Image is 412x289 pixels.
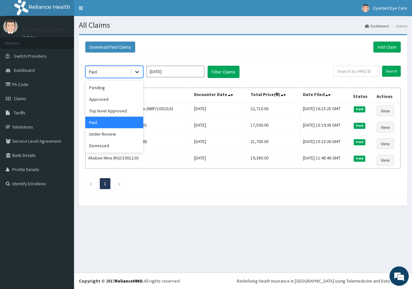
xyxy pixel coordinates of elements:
[373,5,407,11] span: Eyemed Eye Care
[86,152,192,169] td: Akubue Nma (RGI/10011/A)
[115,278,143,284] a: RelianceHMO
[354,156,365,161] span: Paid
[248,88,300,103] th: Total Price(₦)
[237,278,407,284] div: Redefining Heath Insurance in [GEOGRAPHIC_DATA] using Telemedicine and Data Science!
[79,278,144,284] strong: Copyright © 2017 .
[12,32,26,48] img: d_794563401_company_1708531726252_794563401
[377,155,394,166] a: View
[365,23,389,29] a: Dashboard
[89,181,92,187] a: Previous page
[14,53,47,59] span: Switch Providers
[106,3,121,19] div: Minimize live chat window
[23,35,38,40] a: Online
[85,128,143,140] div: Under Review
[146,66,204,77] input: Select Month and Year
[79,21,407,29] h1: All Claims
[104,181,106,187] a: Page 1 is your current page
[85,105,143,117] div: Top level Approved
[248,136,300,152] td: 21,700.00
[14,67,35,73] span: Dashboard
[248,119,300,136] td: 17,500.00
[351,88,374,103] th: Status
[3,176,123,198] textarea: Type your message and hit 'Enter'
[191,136,248,152] td: [DATE]
[14,96,26,101] span: Claims
[248,102,300,119] td: 22,710.00
[191,102,248,119] td: [DATE]
[191,152,248,169] td: [DATE]
[191,119,248,136] td: [DATE]
[118,181,121,187] a: Next page
[361,4,370,12] img: User Image
[300,88,351,103] th: Date Filed
[300,119,351,136] td: [DATE] 15:19:38 GMT
[23,26,65,32] p: Eyemed Eye Care
[377,138,394,149] a: View
[389,23,407,29] li: Claims
[85,93,143,105] div: Approved
[3,19,18,34] img: User Image
[37,81,89,146] span: We're online!
[374,88,400,103] th: Actions
[85,117,143,128] div: Paid
[300,152,351,169] td: [DATE] 11:48:46 GMT
[74,273,412,289] footer: All rights reserved.
[373,42,401,53] a: Add Claim
[33,36,108,44] div: Chat with us now
[377,122,394,133] a: View
[85,42,135,53] button: Download Paid Claims
[208,66,239,78] button: Filter Claims
[300,136,351,152] td: [DATE] 15:15:36 GMT
[354,139,365,145] span: Paid
[89,69,97,75] div: Paid
[300,102,351,119] td: [DATE] 16:15:25 GMT
[191,88,248,103] th: Encounter Date
[354,106,365,112] span: Paid
[333,66,380,77] input: Search by HMO ID
[14,110,25,116] span: Tariffs
[382,66,401,77] input: Search
[354,123,365,129] span: Paid
[248,152,300,169] td: 19,380.00
[85,82,143,93] div: Pending
[377,105,394,116] a: View
[85,140,143,151] div: Dismissed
